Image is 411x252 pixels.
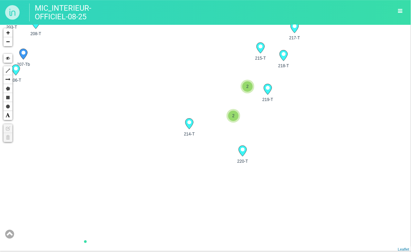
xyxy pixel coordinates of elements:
a: Leaflet [398,247,409,251]
a: Polygon [3,84,12,93]
span: 206-T [7,77,25,83]
a: Zoom in [3,28,12,37]
a: No layers to edit [3,124,12,133]
span: 220-T [234,158,252,164]
span: 208-T [27,31,45,37]
a: Rectangle [3,93,12,102]
a: Polyline [3,66,12,75]
span: 207-Tb [14,61,32,68]
span: 2 [228,111,239,121]
span: 203-T [3,24,21,30]
span: 218-T [275,63,293,69]
a: Zoom out [3,37,12,46]
p: MIC_INTERIEUR-OFFICIEL-08-25 [29,3,98,21]
a: Arrow [3,75,12,84]
span: 217-T [286,35,304,41]
span: 215-T [252,55,270,61]
span: 214-T [180,131,198,137]
span: 219-T [259,97,277,103]
a: Text [3,111,12,120]
a: No layers to delete [3,133,12,142]
a: Circle [3,102,12,111]
span: 2 [242,81,253,92]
